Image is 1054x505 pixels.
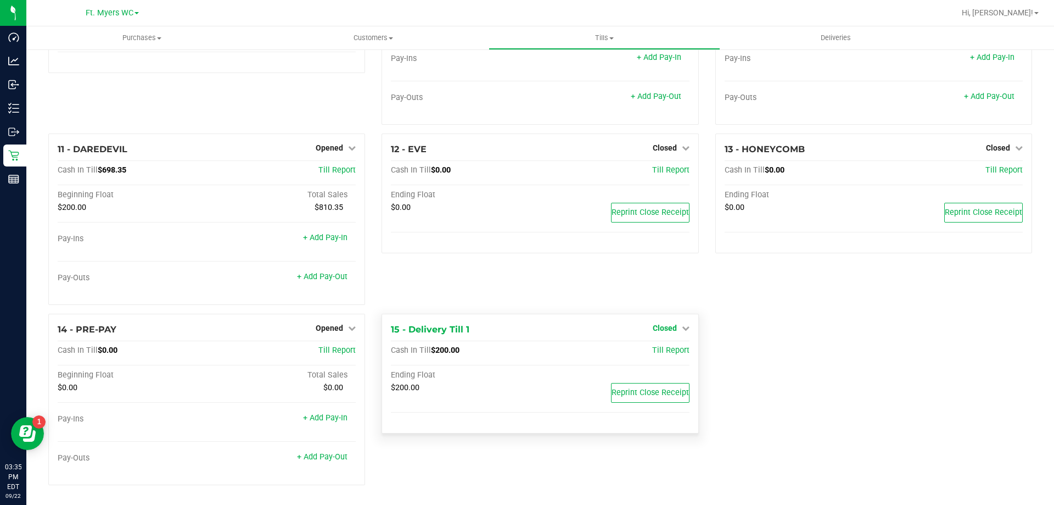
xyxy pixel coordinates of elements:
[652,346,689,355] a: Till Report
[725,190,874,200] div: Ending Float
[303,413,347,423] a: + Add Pay-In
[725,203,744,212] span: $0.00
[431,346,459,355] span: $200.00
[612,388,689,397] span: Reprint Close Receipt
[323,383,343,392] span: $0.00
[391,93,540,103] div: Pay-Outs
[58,346,98,355] span: Cash In Till
[725,93,874,103] div: Pay-Outs
[653,143,677,152] span: Closed
[58,453,207,463] div: Pay-Outs
[944,203,1023,223] button: Reprint Close Receipt
[725,54,874,64] div: Pay-Ins
[58,324,116,335] span: 14 - PRE-PAY
[297,452,347,462] a: + Add Pay-Out
[8,174,19,185] inline-svg: Reports
[318,165,356,175] a: Till Report
[631,92,681,101] a: + Add Pay-Out
[986,143,1010,152] span: Closed
[391,383,419,392] span: $200.00
[652,165,689,175] a: Till Report
[964,92,1014,101] a: + Add Pay-Out
[391,190,540,200] div: Ending Float
[303,233,347,242] a: + Add Pay-In
[945,208,1022,217] span: Reprint Close Receipt
[5,492,21,500] p: 09/22
[391,165,431,175] span: Cash In Till
[612,208,689,217] span: Reprint Close Receipt
[962,8,1033,17] span: Hi, [PERSON_NAME]!
[58,190,207,200] div: Beginning Float
[32,415,46,429] iframe: Resource center unread badge
[611,203,689,223] button: Reprint Close Receipt
[8,126,19,137] inline-svg: Outbound
[806,33,866,43] span: Deliveries
[86,8,133,18] span: Ft. Myers WC
[391,324,469,335] span: 15 - Delivery Till 1
[58,273,207,283] div: Pay-Outs
[318,346,356,355] a: Till Report
[970,53,1014,62] a: + Add Pay-In
[391,203,411,212] span: $0.00
[489,33,719,43] span: Tills
[725,165,765,175] span: Cash In Till
[207,370,356,380] div: Total Sales
[8,150,19,161] inline-svg: Retail
[58,414,207,424] div: Pay-Ins
[611,383,689,403] button: Reprint Close Receipt
[98,165,126,175] span: $698.35
[5,462,21,492] p: 03:35 PM EDT
[58,165,98,175] span: Cash In Till
[637,53,681,62] a: + Add Pay-In
[391,54,540,64] div: Pay-Ins
[58,370,207,380] div: Beginning Float
[653,324,677,332] span: Closed
[8,79,19,90] inline-svg: Inbound
[297,272,347,281] a: + Add Pay-Out
[765,165,784,175] span: $0.00
[315,203,343,212] span: $810.35
[8,56,19,66] inline-svg: Analytics
[58,203,86,212] span: $200.00
[207,190,356,200] div: Total Sales
[431,165,451,175] span: $0.00
[257,26,489,49] a: Customers
[725,144,805,154] span: 13 - HONEYCOMB
[391,144,427,154] span: 12 - EVE
[8,32,19,43] inline-svg: Dashboard
[58,383,77,392] span: $0.00
[26,26,257,49] a: Purchases
[489,26,720,49] a: Tills
[391,346,431,355] span: Cash In Till
[8,103,19,114] inline-svg: Inventory
[316,324,343,332] span: Opened
[316,143,343,152] span: Opened
[11,417,44,450] iframe: Resource center
[258,33,488,43] span: Customers
[58,144,127,154] span: 11 - DAREDEVIL
[58,234,207,244] div: Pay-Ins
[391,370,540,380] div: Ending Float
[720,26,951,49] a: Deliveries
[985,165,1023,175] a: Till Report
[26,33,257,43] span: Purchases
[98,346,117,355] span: $0.00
